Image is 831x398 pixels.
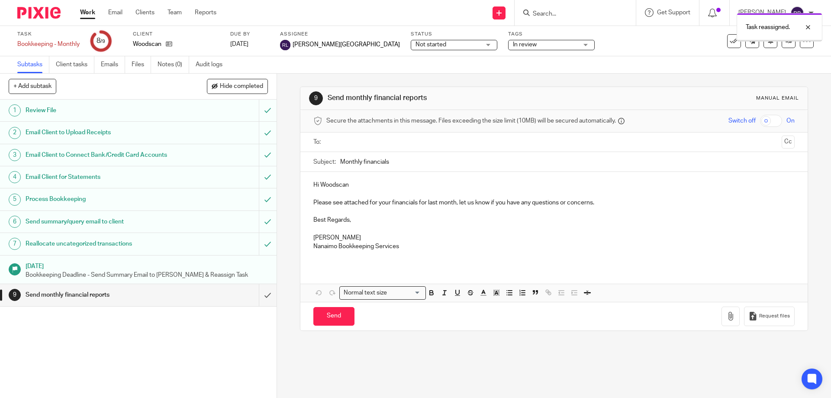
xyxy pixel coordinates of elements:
div: 5 [9,194,21,206]
button: Request files [744,307,794,326]
div: 2 [9,127,21,139]
a: Subtasks [17,56,49,73]
p: [PERSON_NAME] [313,233,794,242]
div: Manual email [756,95,799,102]
label: Due by [230,31,269,38]
span: On [786,116,795,125]
label: To: [313,138,323,146]
span: Not started [415,42,446,48]
div: 1 [9,104,21,116]
div: 8 [97,36,105,46]
a: Audit logs [196,56,229,73]
div: Search for option [339,286,426,300]
button: Hide completed [207,79,268,94]
p: Best Regards, [313,216,794,224]
h1: Reallocate uncategorized transactions [26,237,175,250]
a: Emails [101,56,125,73]
span: [PERSON_NAME][GEOGRAPHIC_DATA] [293,40,400,49]
a: Clients [135,8,155,17]
h1: Send summary/query email to client [26,215,175,228]
h1: Email Client to Upload Receipts [26,126,175,139]
label: Client [133,31,219,38]
input: Send [313,307,354,326]
p: Task reassigned. [746,23,790,32]
span: Normal text size [341,288,389,298]
button: + Add subtask [9,79,56,94]
div: 4 [9,171,21,183]
h1: Email Client to Connect Bank/Credit Card Accounts [26,149,175,162]
span: [DATE] [230,41,248,47]
button: Cc [782,136,795,149]
img: Pixie [17,7,61,19]
h1: Review File [26,104,175,117]
h1: Process Bookkeeping [26,193,175,206]
div: 3 [9,149,21,161]
p: Hi Woodscan [313,181,794,189]
a: Notes (0) [158,56,189,73]
h1: Send monthly financial reports [26,288,175,301]
span: In review [513,42,537,48]
h1: Email Client for Statements [26,171,175,184]
span: Request files [759,313,790,320]
div: 7 [9,238,21,250]
a: Files [132,56,151,73]
span: Secure the attachments in this message. Files exceeding the size limit (10MB) will be secured aut... [326,116,616,125]
p: Nanaimo Bookkeeping Services [313,242,794,251]
p: Bookkeeping Deadline - Send Summary Email to [PERSON_NAME] & Reassign Task [26,271,268,279]
label: Status [411,31,497,38]
h1: Send monthly financial reports [328,94,573,103]
a: Work [80,8,95,17]
p: Woodscan [133,40,161,49]
input: Search for option [390,288,421,298]
div: 9 [9,289,21,301]
a: Team [167,8,182,17]
label: Task [17,31,80,38]
p: Please see attached for your financials for last month, let us know if you have any questions or ... [313,198,794,207]
img: svg%3E [280,40,290,50]
label: Subject: [313,158,336,166]
span: Hide completed [220,83,263,90]
span: Switch off [728,116,756,125]
small: /9 [100,39,105,44]
a: Reports [195,8,216,17]
label: Assignee [280,31,400,38]
div: 6 [9,216,21,228]
a: Client tasks [56,56,94,73]
img: svg%3E [790,6,804,20]
div: 9 [309,91,323,105]
h1: [DATE] [26,260,268,271]
div: Bookkeeping - Monthly [17,40,80,49]
a: Email [108,8,122,17]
